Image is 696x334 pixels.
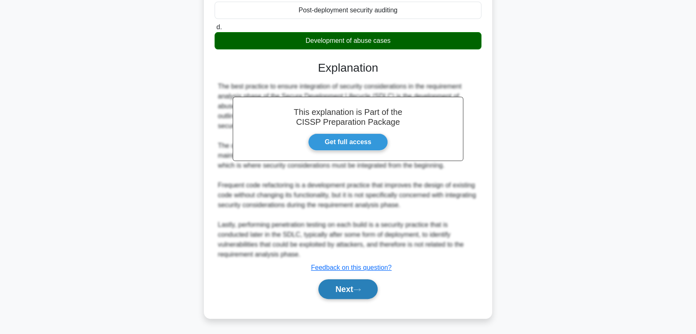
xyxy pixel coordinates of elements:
[218,82,478,259] div: The best practice to ensure integration of security considerations in the requirement analysis ph...
[318,279,377,299] button: Next
[216,23,222,30] span: d.
[308,133,388,151] a: Get full access
[215,32,481,49] div: Development of abuse cases
[215,2,481,19] div: Post-deployment security auditing
[311,264,392,271] a: Feedback on this question?
[220,61,476,75] h3: Explanation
